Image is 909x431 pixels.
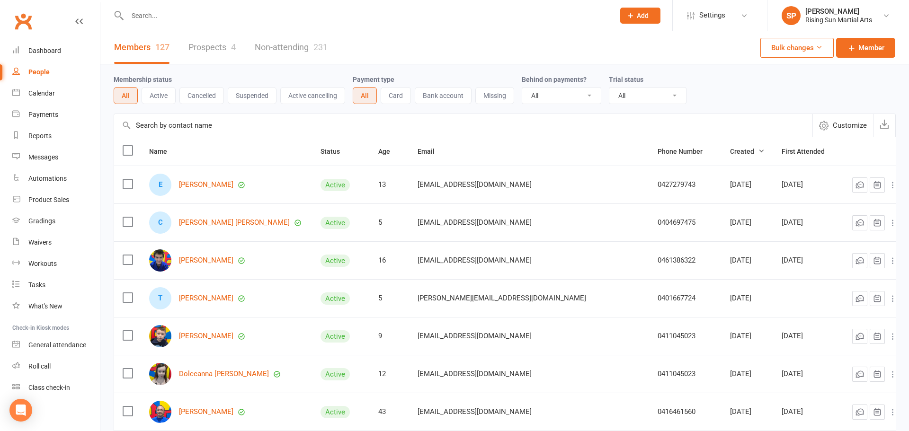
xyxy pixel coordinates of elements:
[280,87,345,104] button: Active cancelling
[12,62,100,83] a: People
[28,196,69,203] div: Product Sales
[782,219,835,227] div: [DATE]
[228,87,276,104] button: Suspended
[658,408,713,416] div: 0416461560
[760,38,834,58] button: Bulk changes
[658,148,713,155] span: Phone Number
[179,256,233,264] a: [PERSON_NAME]
[28,384,70,391] div: Class check-in
[378,370,401,378] div: 12
[658,294,713,302] div: 0401667724
[418,176,532,194] span: [EMAIL_ADDRESS][DOMAIN_NAME]
[321,330,350,343] div: Active
[415,87,472,104] button: Bank account
[418,148,445,155] span: Email
[188,31,236,64] a: Prospects4
[378,148,401,155] span: Age
[28,281,45,289] div: Tasks
[149,174,171,196] div: E
[609,76,643,83] label: Trial status
[658,332,713,340] div: 0411045023
[321,148,350,155] span: Status
[620,8,660,24] button: Add
[378,332,401,340] div: 9
[378,219,401,227] div: 5
[730,219,765,227] div: [DATE]
[418,327,532,345] span: [EMAIL_ADDRESS][DOMAIN_NAME]
[805,7,872,16] div: [PERSON_NAME]
[12,189,100,211] a: Product Sales
[28,217,55,225] div: Gradings
[730,294,765,302] div: [DATE]
[12,377,100,398] a: Class kiosk mode
[858,42,884,53] span: Member
[149,287,171,309] div: T
[179,370,269,378] a: Dolceanna [PERSON_NAME]
[12,356,100,377] a: Roll call
[12,40,100,62] a: Dashboard
[179,408,233,416] a: [PERSON_NAME]
[12,125,100,147] a: Reports
[805,16,872,24] div: Rising Sun Martial Arts
[475,87,514,104] button: Missing
[378,294,401,302] div: 5
[730,332,765,340] div: [DATE]
[730,148,765,155] span: Created
[378,256,401,264] div: 16
[179,332,233,340] a: [PERSON_NAME]
[179,294,233,302] a: [PERSON_NAME]
[321,292,350,305] div: Active
[321,179,350,191] div: Active
[782,181,835,189] div: [DATE]
[179,219,290,227] a: [PERSON_NAME] [PERSON_NAME]
[28,302,62,310] div: What's New
[28,260,57,267] div: Workouts
[658,146,713,157] button: Phone Number
[28,68,50,76] div: People
[730,181,765,189] div: [DATE]
[28,132,52,140] div: Reports
[378,146,401,157] button: Age
[28,111,58,118] div: Payments
[231,42,236,52] div: 4
[142,87,176,104] button: Active
[378,181,401,189] div: 13
[782,256,835,264] div: [DATE]
[782,370,835,378] div: [DATE]
[378,408,401,416] div: 43
[12,147,100,168] a: Messages
[782,332,835,340] div: [DATE]
[28,175,67,182] div: Automations
[149,211,171,234] div: C
[28,341,86,349] div: General attendance
[28,153,58,161] div: Messages
[730,146,765,157] button: Created
[114,31,169,64] a: Members127
[12,232,100,253] a: Waivers
[836,38,895,58] a: Member
[12,296,100,317] a: What's New
[699,5,725,26] span: Settings
[321,368,350,380] div: Active
[12,334,100,356] a: General attendance kiosk mode
[730,370,765,378] div: [DATE]
[12,274,100,296] a: Tasks
[730,408,765,416] div: [DATE]
[522,76,587,83] label: Behind on payments?
[313,42,328,52] div: 231
[149,146,178,157] button: Name
[9,399,32,422] div: Open Intercom Messenger
[658,219,713,227] div: 0404697475
[114,87,138,104] button: All
[321,406,350,418] div: Active
[353,87,377,104] button: All
[418,365,532,383] span: [EMAIL_ADDRESS][DOMAIN_NAME]
[149,148,178,155] span: Name
[833,120,867,131] span: Customize
[12,83,100,104] a: Calendar
[418,289,586,307] span: [PERSON_NAME][EMAIL_ADDRESS][DOMAIN_NAME]
[418,213,532,231] span: [EMAIL_ADDRESS][DOMAIN_NAME]
[658,181,713,189] div: 0427279743
[179,87,224,104] button: Cancelled
[28,362,51,370] div: Roll call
